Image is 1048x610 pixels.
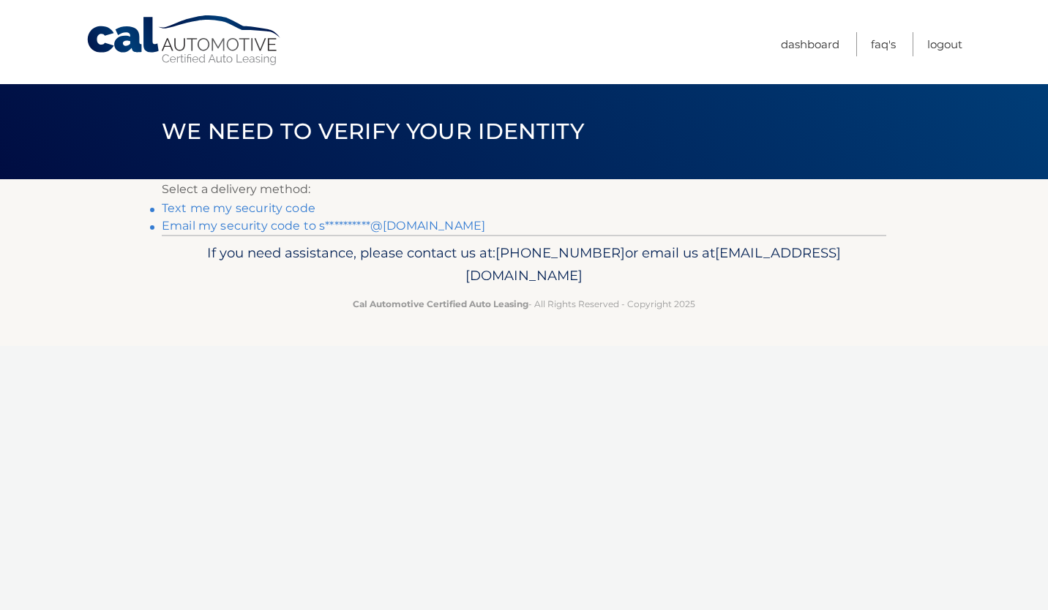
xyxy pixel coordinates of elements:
[162,118,584,145] span: We need to verify your identity
[162,201,315,215] a: Text me my security code
[171,241,877,288] p: If you need assistance, please contact us at: or email us at
[353,298,528,309] strong: Cal Automotive Certified Auto Leasing
[781,32,839,56] a: Dashboard
[162,219,485,233] a: Email my security code to s**********@[DOMAIN_NAME]
[495,244,625,261] span: [PHONE_NUMBER]
[927,32,962,56] a: Logout
[871,32,896,56] a: FAQ's
[171,296,877,312] p: - All Rights Reserved - Copyright 2025
[86,15,283,67] a: Cal Automotive
[162,179,886,200] p: Select a delivery method:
